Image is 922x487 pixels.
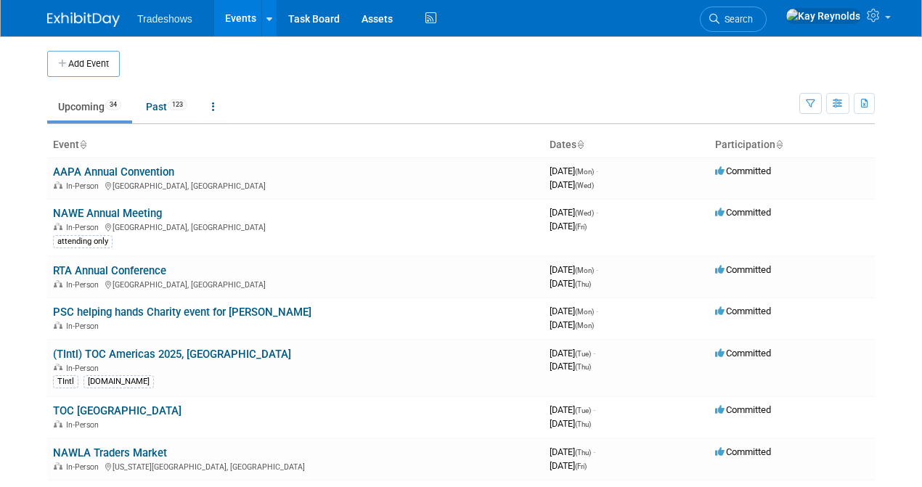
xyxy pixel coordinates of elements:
[596,264,598,275] span: -
[83,375,154,388] div: [DOMAIN_NAME]
[593,446,595,457] span: -
[575,168,594,176] span: (Mon)
[54,462,62,470] img: In-Person Event
[54,280,62,287] img: In-Person Event
[550,446,595,457] span: [DATE]
[715,264,771,275] span: Committed
[715,306,771,316] span: Committed
[575,350,591,358] span: (Tue)
[550,306,598,316] span: [DATE]
[715,446,771,457] span: Committed
[550,361,591,372] span: [DATE]
[575,363,591,371] span: (Thu)
[576,139,584,150] a: Sort by Start Date
[53,460,538,472] div: [US_STATE][GEOGRAPHIC_DATA], [GEOGRAPHIC_DATA]
[575,209,594,217] span: (Wed)
[66,462,103,472] span: In-Person
[66,223,103,232] span: In-Person
[709,133,875,157] th: Participation
[53,348,291,361] a: (TIntl) TOC Americas 2025, [GEOGRAPHIC_DATA]
[575,322,594,330] span: (Mon)
[550,278,591,289] span: [DATE]
[715,348,771,359] span: Committed
[550,460,587,471] span: [DATE]
[575,223,587,231] span: (Fri)
[53,446,167,459] a: NAWLA Traders Market
[53,278,538,290] div: [GEOGRAPHIC_DATA], [GEOGRAPHIC_DATA]
[47,12,120,27] img: ExhibitDay
[53,375,78,388] div: TIntl
[66,420,103,430] span: In-Person
[715,404,771,415] span: Committed
[53,179,538,191] div: [GEOGRAPHIC_DATA], [GEOGRAPHIC_DATA]
[66,322,103,331] span: In-Person
[137,13,192,25] span: Tradeshows
[54,420,62,427] img: In-Person Event
[550,165,598,176] span: [DATE]
[53,207,162,220] a: NAWE Annual Meeting
[575,280,591,288] span: (Thu)
[168,99,187,110] span: 123
[47,133,544,157] th: Event
[575,308,594,316] span: (Mon)
[79,139,86,150] a: Sort by Event Name
[593,404,595,415] span: -
[700,7,767,32] a: Search
[575,266,594,274] span: (Mon)
[135,93,198,120] a: Past123
[593,348,595,359] span: -
[550,404,595,415] span: [DATE]
[54,223,62,230] img: In-Person Event
[775,139,783,150] a: Sort by Participation Type
[596,207,598,218] span: -
[54,364,62,371] img: In-Person Event
[53,306,311,319] a: PSC helping hands Charity event for [PERSON_NAME]
[550,319,594,330] span: [DATE]
[550,221,587,232] span: [DATE]
[719,14,753,25] span: Search
[53,221,538,232] div: [GEOGRAPHIC_DATA], [GEOGRAPHIC_DATA]
[550,179,594,190] span: [DATE]
[47,93,132,120] a: Upcoming34
[550,264,598,275] span: [DATE]
[550,207,598,218] span: [DATE]
[715,165,771,176] span: Committed
[575,449,591,457] span: (Thu)
[53,235,113,248] div: attending only
[53,404,181,417] a: TOC [GEOGRAPHIC_DATA]
[715,207,771,218] span: Committed
[550,418,591,429] span: [DATE]
[596,165,598,176] span: -
[575,420,591,428] span: (Thu)
[786,8,861,24] img: Kay Reynolds
[66,181,103,191] span: In-Person
[596,306,598,316] span: -
[575,406,591,414] span: (Tue)
[105,99,121,110] span: 34
[54,322,62,329] img: In-Person Event
[66,364,103,373] span: In-Person
[53,165,174,179] a: AAPA Annual Convention
[575,181,594,189] span: (Wed)
[47,51,120,77] button: Add Event
[544,133,709,157] th: Dates
[550,348,595,359] span: [DATE]
[54,181,62,189] img: In-Person Event
[575,462,587,470] span: (Fri)
[66,280,103,290] span: In-Person
[53,264,166,277] a: RTA Annual Conference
